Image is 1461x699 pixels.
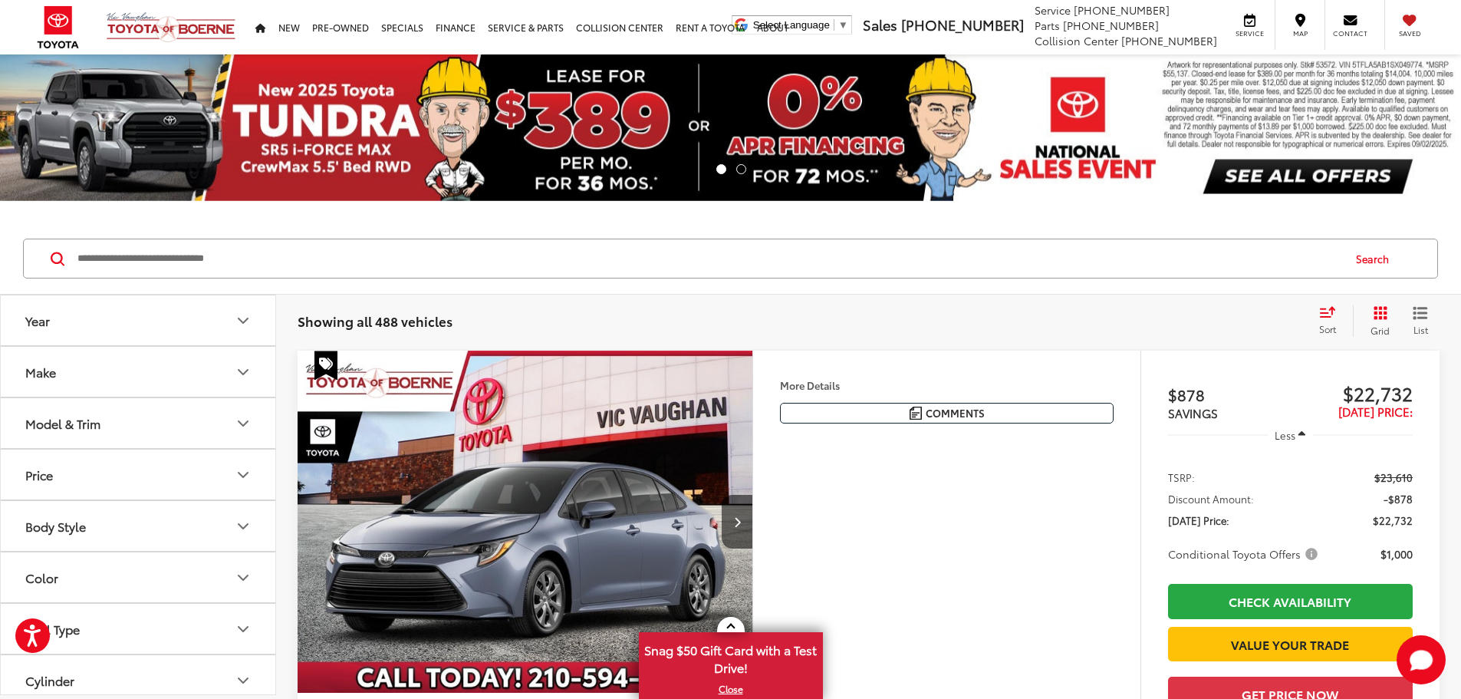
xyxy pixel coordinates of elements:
span: [PHONE_NUMBER] [1063,18,1159,33]
input: Search by Make, Model, or Keyword [76,240,1341,277]
span: Comments [926,406,985,420]
button: Fuel TypeFuel Type [1,604,277,654]
span: [DATE] Price: [1338,403,1413,420]
button: List View [1401,305,1440,336]
span: Conditional Toyota Offers [1168,546,1321,562]
button: Model & TrimModel & Trim [1,398,277,448]
div: Color [234,569,252,587]
span: [PHONE_NUMBER] [901,15,1024,35]
span: Collision Center [1035,33,1118,48]
div: Model & Trim [234,414,252,433]
span: Select Language [753,19,830,31]
button: Less [1268,421,1314,449]
div: Body Style [25,519,86,533]
span: Showing all 488 vehicles [298,312,452,330]
span: Less [1275,428,1295,442]
div: Cylinder [234,671,252,690]
button: Toggle Chat Window [1397,635,1446,684]
span: Service [1035,2,1071,18]
div: Price [234,466,252,484]
div: Model & Trim [25,416,100,430]
span: Contact [1333,28,1367,38]
span: $23,610 [1374,470,1413,485]
span: Saved [1393,28,1426,38]
button: Search [1341,239,1411,278]
span: Sales [863,15,897,35]
button: MakeMake [1,347,277,397]
div: Price [25,467,53,482]
a: 2025 Toyota Corolla LE FWD2025 Toyota Corolla LE FWD2025 Toyota Corolla LE FWD2025 Toyota Corolla... [297,351,754,693]
button: ColorColor [1,552,277,602]
span: Special [314,351,337,380]
button: PricePrice [1,450,277,500]
div: Year [234,312,252,330]
span: SAVINGS [1168,404,1218,421]
span: List [1413,323,1428,336]
div: Color [25,570,58,585]
span: [DATE] Price: [1168,513,1229,528]
button: YearYear [1,295,277,345]
span: [PHONE_NUMBER] [1074,2,1170,18]
span: Sort [1319,322,1336,335]
div: Year [25,313,50,328]
div: Make [25,364,56,379]
span: Map [1283,28,1317,38]
span: $878 [1168,383,1291,406]
span: $22,732 [1290,381,1413,404]
svg: Start Chat [1397,635,1446,684]
div: Cylinder [25,673,74,687]
button: Select sort value [1311,305,1353,336]
img: 2025 Toyota Corolla LE FWD [297,351,754,694]
a: Value Your Trade [1168,627,1413,661]
button: Body StyleBody Style [1,501,277,551]
a: Select Language​ [753,19,848,31]
button: Comments [780,403,1114,424]
h4: More Details [780,380,1114,391]
img: Vic Vaughan Toyota of Boerne [106,12,236,43]
div: 2025 Toyota Corolla LE 0 [297,351,754,693]
span: $1,000 [1380,546,1413,562]
button: Next image [722,495,752,549]
span: Discount Amount: [1168,491,1254,506]
span: ▼ [838,19,848,31]
span: Service [1232,28,1267,38]
span: $22,732 [1373,513,1413,528]
div: Make [234,363,252,381]
div: Fuel Type [234,620,252,638]
div: Fuel Type [25,622,80,636]
button: Grid View [1353,305,1401,336]
div: Body Style [234,517,252,536]
a: Check Availability [1168,584,1413,618]
span: [PHONE_NUMBER] [1121,33,1217,48]
img: Comments [910,407,922,420]
span: Snag $50 Gift Card with a Test Drive! [640,634,821,681]
span: Parts [1035,18,1060,33]
span: -$878 [1384,491,1413,506]
span: Grid [1371,324,1390,337]
span: TSRP: [1168,470,1195,485]
button: Conditional Toyota Offers [1168,546,1323,562]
